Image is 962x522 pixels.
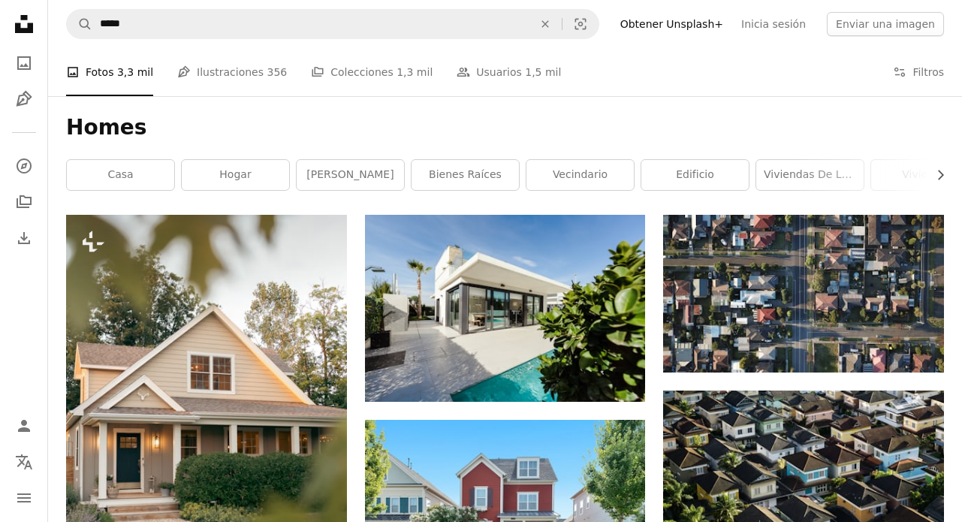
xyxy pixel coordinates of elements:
[663,477,944,490] a: Fotografía aérea de zonas rurales
[177,48,287,96] a: Ilustraciones 356
[9,48,39,78] a: Fotos
[365,507,646,520] a: Casa de concreto blanco y marrón cerca de árboles verdes durante el día
[663,215,944,373] img: Fotografía de la vista superior de las casas durante el día
[893,48,944,96] button: Filtros
[66,9,599,39] form: Encuentra imágenes en todo el sitio
[365,301,646,315] a: white and grey concrete building near swimming pool under clear sky during daytime
[397,64,433,80] span: 1,3 mil
[663,287,944,300] a: Fotografía de la vista superior de las casas durante el día
[297,160,404,190] a: [PERSON_NAME]
[641,160,749,190] a: edificio
[756,160,864,190] a: Viviendas de lujo
[9,84,39,114] a: Ilustraciones
[562,10,599,38] button: Búsqueda visual
[9,411,39,441] a: Iniciar sesión / Registrarse
[526,160,634,190] a: vecindario
[9,447,39,477] button: Idioma
[9,223,39,253] a: Historial de descargas
[66,114,944,141] h1: Homes
[457,48,561,96] a: Usuarios 1,5 mil
[67,160,174,190] a: casa
[611,12,732,36] a: Obtener Unsplash+
[66,418,347,432] a: Una casa con una puerta de entrada azul y una puerta de entrada marrón
[182,160,289,190] a: hogar
[732,12,815,36] a: Inicia sesión
[9,151,39,181] a: Explorar
[412,160,519,190] a: bienes raíces
[927,160,944,190] button: desplazar lista a la derecha
[525,64,561,80] span: 1,5 mil
[311,48,433,96] a: Colecciones 1,3 mil
[267,64,287,80] span: 356
[67,10,92,38] button: Buscar en Unsplash
[529,10,562,38] button: Borrar
[9,187,39,217] a: Colecciones
[365,215,646,402] img: white and grey concrete building near swimming pool under clear sky during daytime
[9,483,39,513] button: Menú
[827,12,944,36] button: Enviar una imagen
